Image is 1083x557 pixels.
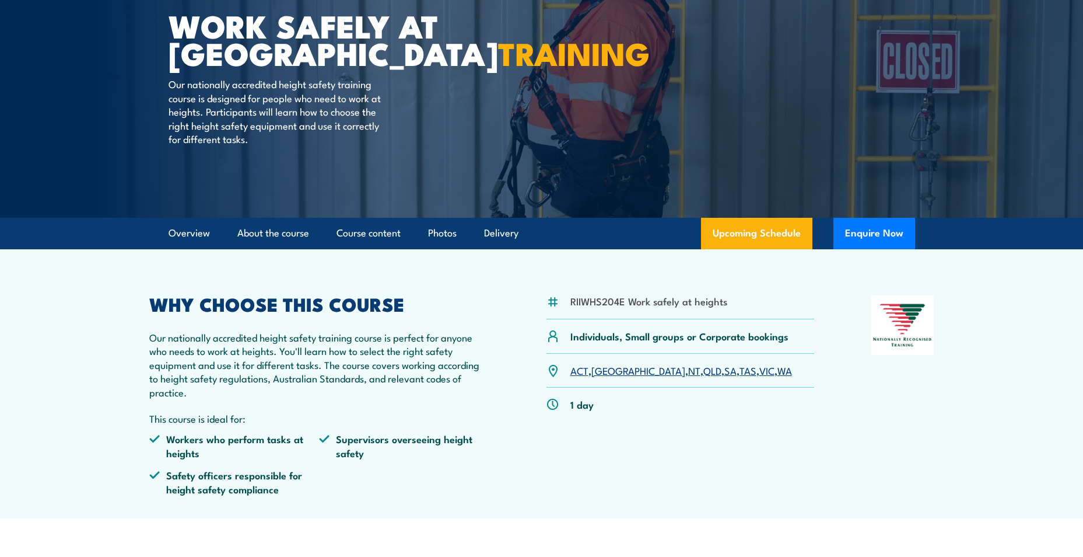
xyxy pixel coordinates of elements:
[169,218,210,249] a: Overview
[570,398,594,411] p: 1 day
[169,77,381,145] p: Our nationally accredited height safety training course is designed for people who need to work a...
[484,218,518,249] a: Delivery
[149,432,320,459] li: Workers who perform tasks at heights
[739,363,756,377] a: TAS
[319,432,489,459] li: Supervisors overseeing height safety
[428,218,457,249] a: Photos
[688,363,700,377] a: NT
[149,468,320,496] li: Safety officers responsible for height safety compliance
[149,330,490,399] p: Our nationally accredited height safety training course is perfect for anyone who needs to work a...
[759,363,774,377] a: VIC
[237,218,309,249] a: About the course
[570,363,588,377] a: ACT
[169,12,457,66] h1: Work Safely at [GEOGRAPHIC_DATA]
[570,364,792,377] p: , , , , , , ,
[701,218,812,249] a: Upcoming Schedule
[498,28,650,76] strong: TRAINING
[871,295,934,355] img: Nationally Recognised Training logo.
[777,363,792,377] a: WA
[570,294,727,308] li: RIIWHS204E Work safely at heights
[591,363,685,377] a: [GEOGRAPHIC_DATA]
[337,218,401,249] a: Course content
[833,218,915,249] button: Enquire Now
[703,363,721,377] a: QLD
[149,295,490,312] h2: WHY CHOOSE THIS COURSE
[570,329,788,343] p: Individuals, Small groups or Corporate bookings
[724,363,737,377] a: SA
[149,412,490,425] p: This course is ideal for:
